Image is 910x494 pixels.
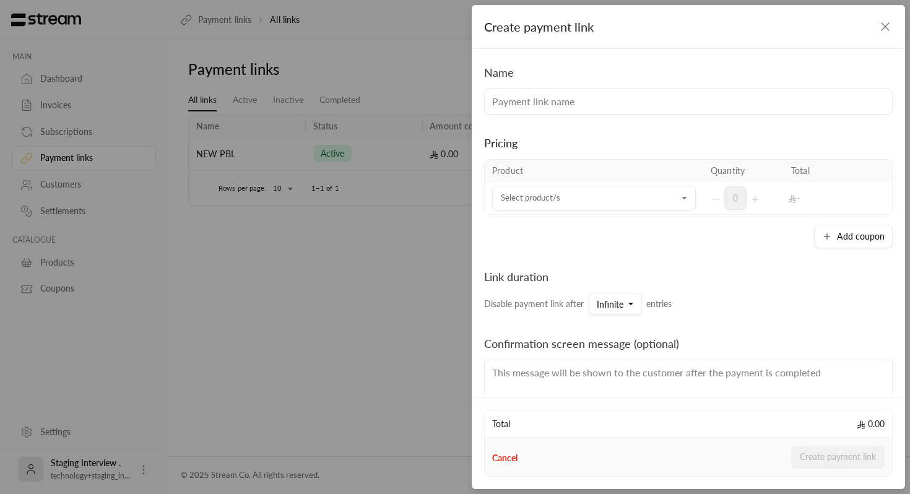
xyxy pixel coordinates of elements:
[484,89,893,115] input: Payment link name
[492,418,510,430] span: Total
[484,268,672,285] div: Link duration
[703,160,784,182] th: Quantity
[857,418,885,430] span: 0.00
[597,299,623,310] span: Infinite
[724,186,747,210] span: 0
[484,159,893,215] table: Selected Products
[784,160,864,182] th: Total
[814,225,893,248] button: Add coupon
[784,182,864,214] td: -
[484,134,893,152] div: Pricing
[646,298,672,309] span: entries
[484,298,584,309] span: Disable payment link after
[485,160,703,182] th: Product
[484,64,514,81] div: Name
[484,335,679,352] div: Confirmation screen message (optional)
[677,191,692,206] button: Open
[484,19,594,34] span: Create payment link
[492,452,518,464] button: Cancel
